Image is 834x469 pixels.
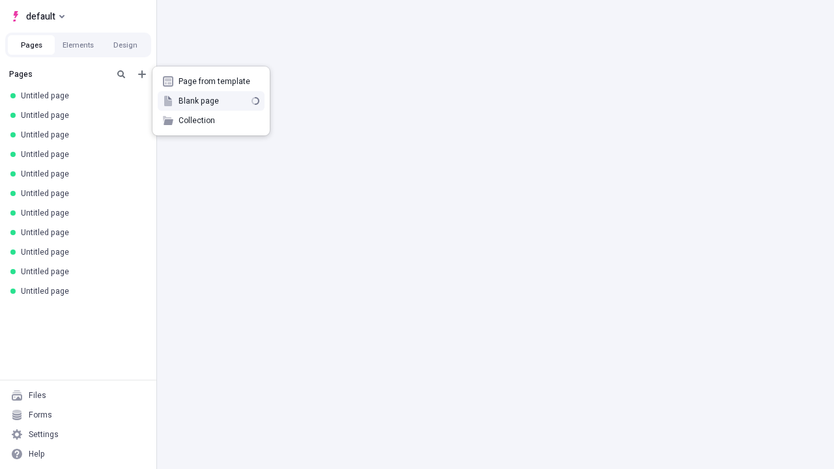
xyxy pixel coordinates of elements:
div: Help [29,449,45,459]
div: Untitled page [21,149,141,160]
div: Forms [29,410,52,420]
button: Select site [5,7,70,26]
button: Design [102,35,149,55]
div: Untitled page [21,227,141,238]
button: Add new [134,66,150,82]
div: Untitled page [21,110,141,121]
button: Pages [8,35,55,55]
div: Untitled page [21,247,141,257]
div: Pages [9,69,108,79]
span: default [26,8,55,24]
span: Blank page [179,96,246,106]
div: Add new [152,66,270,135]
div: Untitled page [21,208,141,218]
span: Page from template [179,76,259,87]
div: Untitled page [21,130,141,140]
div: Untitled page [21,286,141,296]
span: Collection [179,115,259,126]
div: Untitled page [21,169,141,179]
div: Untitled page [21,91,141,101]
button: Elements [55,35,102,55]
div: Files [29,390,46,401]
div: Settings [29,429,59,440]
div: Untitled page [21,266,141,277]
div: Untitled page [21,188,141,199]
